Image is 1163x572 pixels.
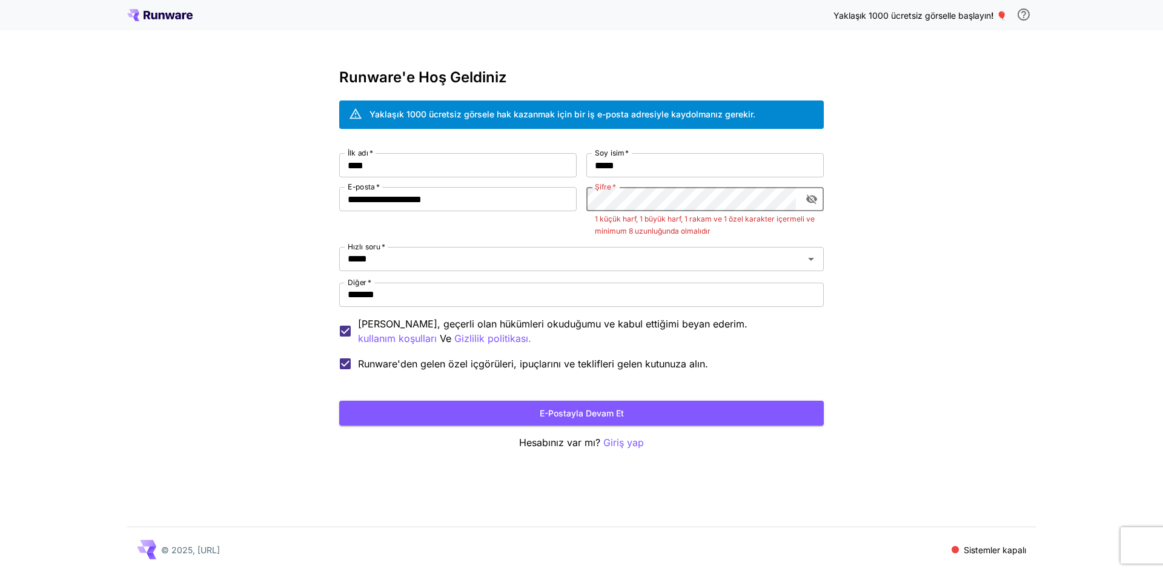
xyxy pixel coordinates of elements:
button: E-postayla devam et [339,401,824,426]
font: E-posta [348,182,374,191]
button: Açık [803,251,820,268]
font: kullanım koşulları [358,332,437,344]
font: [PERSON_NAME], geçerli olan hükümleri okuduğumu ve kabul ettiğimi beyan ederim. [358,318,747,330]
button: [PERSON_NAME], geçerli olan hükümleri okuduğumu ve kabul ettiğimi beyan ederim. kullanım koşullar... [454,331,531,346]
font: 1 küçük harf, 1 büyük harf, 1 rakam ve 1 özel karakter içermeli ve minimum 8 uzunluğunda olmalıdır [595,214,815,235]
font: Soy isim [595,148,624,157]
font: Şifre [595,182,611,191]
button: Ücretsiz krediye hak kazanabilmek için bir işletme e-posta adresiyle kaydolmanız ve size gönderdi... [1012,2,1036,27]
button: [PERSON_NAME], geçerli olan hükümleri okuduğumu ve kabul ettiğimi beyan ederim. Ve Gizlilik polit... [358,331,437,346]
font: E-postayla devam et [540,408,624,418]
font: Giriş yap [603,436,644,449]
font: Runware'den gelen özel içgörüleri, ipuçlarını ve teklifleri gelen kutunuza alın. [358,358,708,370]
font: Gizlilik politikası. [454,332,531,344]
font: © 2025, [URL] [161,545,220,555]
button: Giriş yap [603,435,644,450]
font: Diğer [348,278,366,287]
font: Hesabınız var mı? [519,436,600,449]
font: ! 🎈 [991,10,1007,21]
font: Sistemler kapalı [964,545,1026,555]
font: Yaklaşık 1000 ücretsiz görselle başlayın [833,10,991,21]
font: Runware'e Hoş Geldiniz [339,68,507,86]
font: Hızlı soru [348,242,380,251]
font: İlk adı [348,148,368,157]
button: şifre görünürlüğünü değiştir [801,188,823,210]
font: Yaklaşık 1000 ücretsiz görsele hak kazanmak için bir iş e-posta adresiyle kaydolmanız gerekir. [369,109,755,119]
font: Ve [440,332,451,344]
